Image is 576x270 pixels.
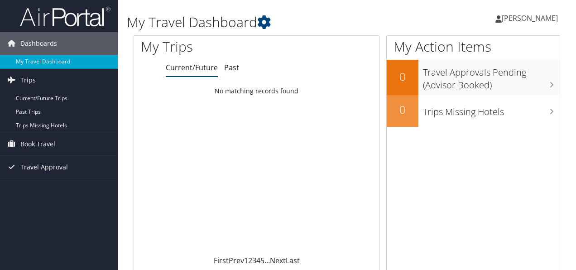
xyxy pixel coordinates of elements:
h1: My Travel Dashboard [127,13,420,32]
a: First [214,256,229,265]
a: Current/Future [166,63,218,72]
h1: My Trips [141,37,270,56]
a: Past [224,63,239,72]
a: Last [286,256,300,265]
h3: Travel Approvals Pending (Advisor Booked) [423,62,560,92]
span: … [264,256,270,265]
span: Dashboards [20,32,57,55]
a: 5 [260,256,264,265]
h3: Trips Missing Hotels [423,101,560,118]
a: Prev [229,256,244,265]
a: Next [270,256,286,265]
a: 2 [248,256,252,265]
h2: 0 [387,102,418,117]
a: 0Travel Approvals Pending (Advisor Booked) [387,60,560,95]
a: 4 [256,256,260,265]
span: [PERSON_NAME] [502,13,558,23]
h1: My Action Items [387,37,560,56]
a: 0Trips Missing Hotels [387,95,560,127]
a: 1 [244,256,248,265]
a: 3 [252,256,256,265]
span: Travel Approval [20,156,68,178]
span: Trips [20,69,36,92]
td: No matching records found [134,83,379,99]
span: Book Travel [20,133,55,155]
img: airportal-logo.png [20,6,110,27]
h2: 0 [387,69,418,84]
a: [PERSON_NAME] [495,5,567,32]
